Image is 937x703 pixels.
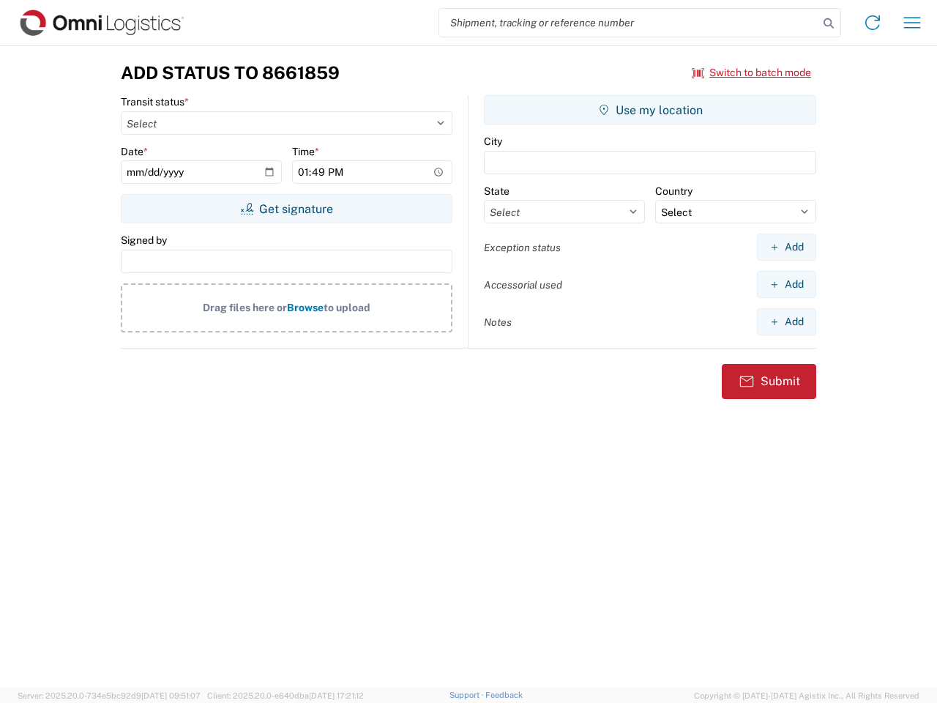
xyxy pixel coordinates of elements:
[121,95,189,108] label: Transit status
[757,234,816,261] button: Add
[292,145,319,158] label: Time
[18,691,201,700] span: Server: 2025.20.0-734e5bc92d9
[287,302,324,313] span: Browse
[121,194,452,223] button: Get signature
[207,691,364,700] span: Client: 2025.20.0-e640dba
[141,691,201,700] span: [DATE] 09:51:07
[121,234,167,247] label: Signed by
[484,95,816,124] button: Use my location
[484,241,561,254] label: Exception status
[121,145,148,158] label: Date
[655,185,693,198] label: Country
[694,689,919,702] span: Copyright © [DATE]-[DATE] Agistix Inc., All Rights Reserved
[203,302,287,313] span: Drag files here or
[484,316,512,329] label: Notes
[757,308,816,335] button: Add
[722,364,816,399] button: Submit
[449,691,486,699] a: Support
[484,135,502,148] label: City
[439,9,818,37] input: Shipment, tracking or reference number
[692,61,811,85] button: Switch to batch mode
[484,185,509,198] label: State
[324,302,370,313] span: to upload
[485,691,523,699] a: Feedback
[121,62,340,83] h3: Add Status to 8661859
[309,691,364,700] span: [DATE] 17:21:12
[757,271,816,298] button: Add
[484,278,562,291] label: Accessorial used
